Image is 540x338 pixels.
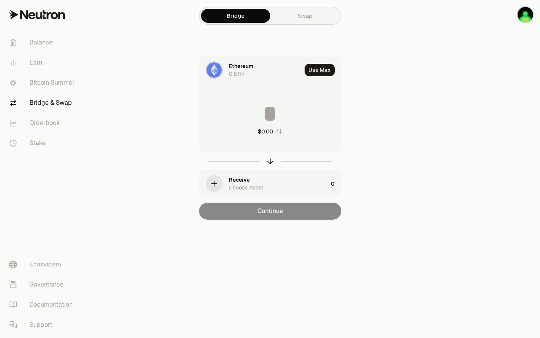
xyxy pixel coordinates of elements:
div: Ethereum [229,62,253,70]
a: Support [3,315,83,335]
div: 0 [331,171,341,197]
div: ETH LogoEthereum0 ETH [199,57,302,83]
div: 0 ETH [229,70,244,78]
div: $0.00 [258,128,273,135]
a: Balance [3,32,83,53]
div: Choose Asset [229,184,263,191]
a: Bridge & Swap [3,93,83,113]
img: KO [518,7,533,22]
a: Orderbook [3,113,83,133]
a: Bridge [201,9,270,23]
button: Use Max [305,64,335,76]
div: Receive [229,176,250,184]
a: Bitcoin Summer [3,73,83,93]
div: ReceiveChoose Asset [199,171,328,197]
a: Governance [3,275,83,295]
a: Swap [270,9,339,23]
a: Documentation [3,295,83,315]
button: $0.00 [258,128,282,135]
a: Ecosystem [3,254,83,275]
img: ETH Logo [206,62,222,78]
button: ReceiveChoose Asset0 [199,171,341,197]
a: Stake [3,133,83,153]
a: Earn [3,53,83,73]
